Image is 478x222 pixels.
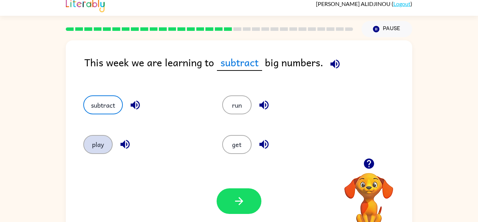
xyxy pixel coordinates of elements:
div: ( ) [316,0,412,7]
button: subtract [83,95,123,114]
span: subtract [217,54,262,71]
button: Pause [361,21,412,37]
div: This week we are learning to big numbers. [84,54,412,81]
button: run [222,95,252,114]
button: get [222,135,252,154]
a: Logout [393,0,410,7]
span: [PERSON_NAME] ALIDJINOU [316,0,392,7]
button: play [83,135,113,154]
